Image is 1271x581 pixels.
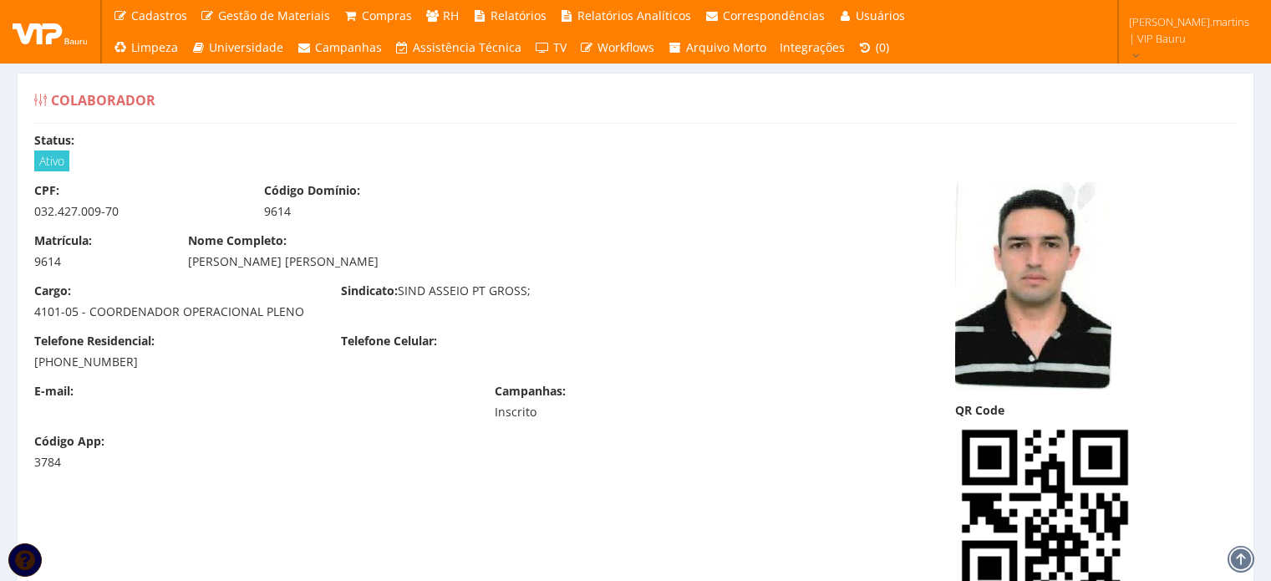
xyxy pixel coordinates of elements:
[218,8,330,23] span: Gestão de Materiais
[780,39,845,55] span: Integrações
[51,91,155,110] span: Colaborador
[553,39,567,55] span: TV
[723,8,825,23] span: Correspondências
[315,39,382,55] span: Campanhas
[34,383,74,400] label: E-mail:
[209,39,283,55] span: Universidade
[13,19,88,44] img: logo
[661,32,773,64] a: Arquivo Morto
[131,39,178,55] span: Limpeza
[264,203,469,220] div: 9614
[34,232,92,249] label: Matrícula:
[577,8,691,23] span: Relatórios Analíticos
[686,39,766,55] span: Arquivo Morto
[773,32,852,64] a: Integrações
[955,182,1111,390] img: 2b35577956d558d7ec0f1541e9a7d923.jpeg
[876,39,889,55] span: (0)
[34,433,104,450] label: Código App:
[413,39,521,55] span: Assistência Técnica
[34,203,239,220] div: 032.427.009-70
[528,32,573,64] a: TV
[106,32,185,64] a: Limpeza
[185,32,291,64] a: Universidade
[495,383,566,400] label: Campanhas:
[328,283,635,303] div: SIND ASSEIO PT GROSS;
[34,303,316,320] div: 4101-05 - COORDENADOR OPERACIONAL PLENO
[856,8,905,23] span: Usuários
[341,283,398,299] label: Sindicato:
[34,283,71,299] label: Cargo:
[495,404,699,420] div: Inscrito
[34,333,155,349] label: Telefone Residencial:
[188,232,287,249] label: Nome Completo:
[290,32,389,64] a: Campanhas
[597,39,654,55] span: Workflows
[491,8,547,23] span: Relatórios
[34,354,316,370] div: [PHONE_NUMBER]
[852,32,897,64] a: (0)
[389,32,529,64] a: Assistência Técnica
[443,8,459,23] span: RH
[341,333,437,349] label: Telefone Celular:
[573,32,662,64] a: Workflows
[131,8,187,23] span: Cadastros
[34,454,163,471] div: 3784
[34,150,69,171] span: Ativo
[1129,13,1249,47] span: [PERSON_NAME].martins | VIP Bauru
[264,182,360,199] label: Código Domínio:
[955,402,1004,419] label: QR Code
[34,253,163,270] div: 9614
[362,8,412,23] span: Compras
[188,253,777,270] div: [PERSON_NAME] [PERSON_NAME]
[34,182,59,199] label: CPF:
[34,132,74,149] label: Status:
